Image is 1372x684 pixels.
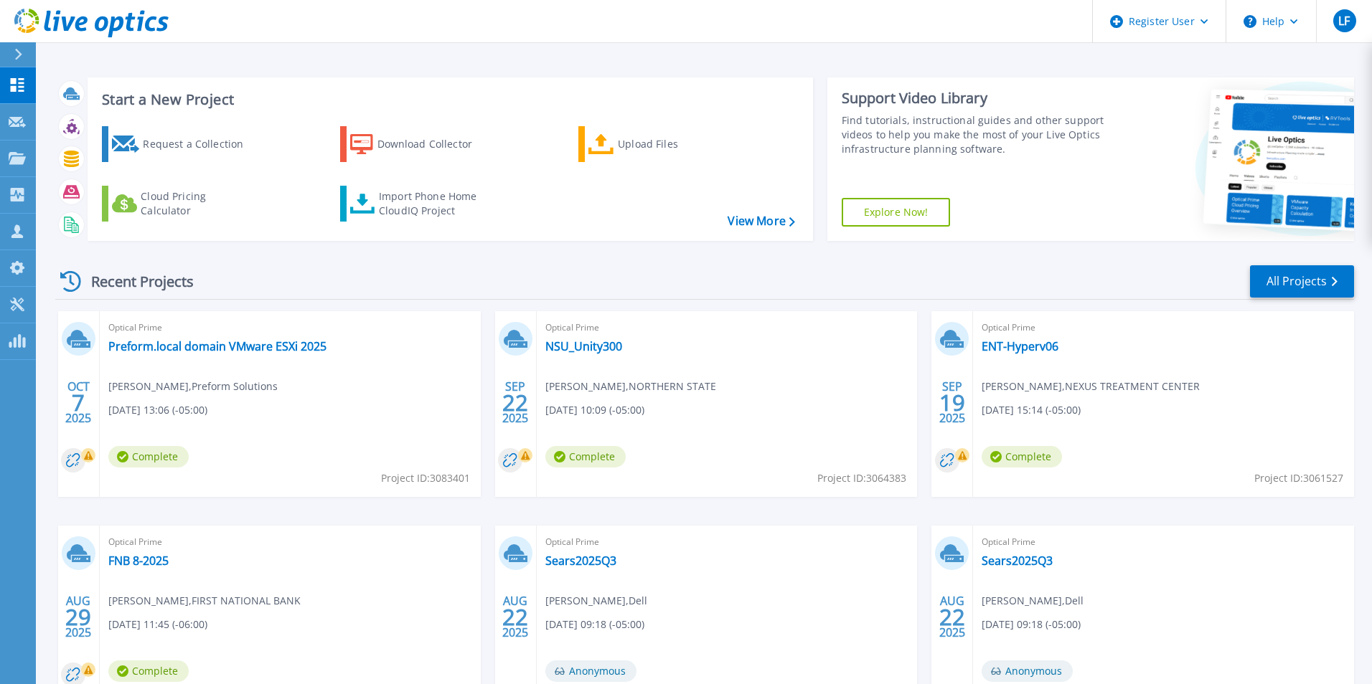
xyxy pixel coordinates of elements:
span: [DATE] 09:18 (-05:00) [545,617,644,632]
a: NSU_Unity300 [545,339,622,353]
span: 22 [502,611,528,623]
a: Request a Collection [102,126,262,162]
span: [PERSON_NAME] , NORTHERN STATE [545,379,716,394]
div: AUG 2025 [502,591,529,643]
span: Anonymous [545,660,636,682]
span: Optical Prime [108,534,472,550]
a: Cloud Pricing Calculator [102,186,262,222]
span: Optical Prime [108,320,472,336]
a: Preform.local domain VMware ESXi 2025 [108,339,326,353]
div: Download Collector [377,130,492,158]
span: Project ID: 3083401 [381,470,470,486]
span: [PERSON_NAME] , Dell [982,593,1084,609]
div: Cloud Pricing Calculator [141,189,255,218]
span: Project ID: 3061527 [1254,470,1343,486]
span: [PERSON_NAME] , Dell [545,593,647,609]
a: All Projects [1250,265,1354,298]
h3: Start a New Project [102,92,794,108]
span: LF [1338,15,1350,27]
div: SEP 2025 [939,376,966,429]
span: [DATE] 13:06 (-05:00) [108,402,207,418]
a: Sears2025Q3 [545,554,616,568]
div: Recent Projects [55,264,213,299]
div: Find tutorials, instructional guides and other support videos to help you make the most of your L... [842,113,1110,156]
div: SEP 2025 [502,376,529,429]
span: Optical Prime [545,534,909,550]
span: 22 [939,611,965,623]
span: Complete [545,446,626,467]
span: Optical Prime [545,320,909,336]
span: Project ID: 3064383 [817,470,906,486]
div: Upload Files [618,130,733,158]
div: Request a Collection [143,130,258,158]
span: Anonymous [982,660,1073,682]
div: AUG 2025 [65,591,92,643]
div: Import Phone Home CloudIQ Project [379,189,491,218]
a: Explore Now! [842,198,951,227]
div: AUG 2025 [939,591,966,643]
span: [DATE] 15:14 (-05:00) [982,402,1081,418]
a: Upload Files [578,126,738,162]
span: [DATE] 09:18 (-05:00) [982,617,1081,632]
span: Complete [982,446,1062,467]
span: Optical Prime [982,320,1345,336]
span: [PERSON_NAME] , NEXUS TREATMENT CENTER [982,379,1200,394]
a: FNB 8-2025 [108,554,169,568]
div: Support Video Library [842,89,1110,108]
a: View More [728,214,794,228]
span: Complete [108,446,189,467]
a: Download Collector [340,126,500,162]
span: [DATE] 11:45 (-06:00) [108,617,207,632]
a: Sears2025Q3 [982,554,1053,568]
span: Complete [108,660,189,682]
span: [PERSON_NAME] , FIRST NATIONAL BANK [108,593,301,609]
a: ENT-Hyperv06 [982,339,1058,353]
span: 19 [939,396,965,409]
span: 22 [502,396,528,409]
span: Optical Prime [982,534,1345,550]
div: OCT 2025 [65,376,92,429]
span: 29 [65,611,91,623]
span: 7 [72,396,85,409]
span: [DATE] 10:09 (-05:00) [545,402,644,418]
span: [PERSON_NAME] , Preform Solutions [108,379,278,394]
